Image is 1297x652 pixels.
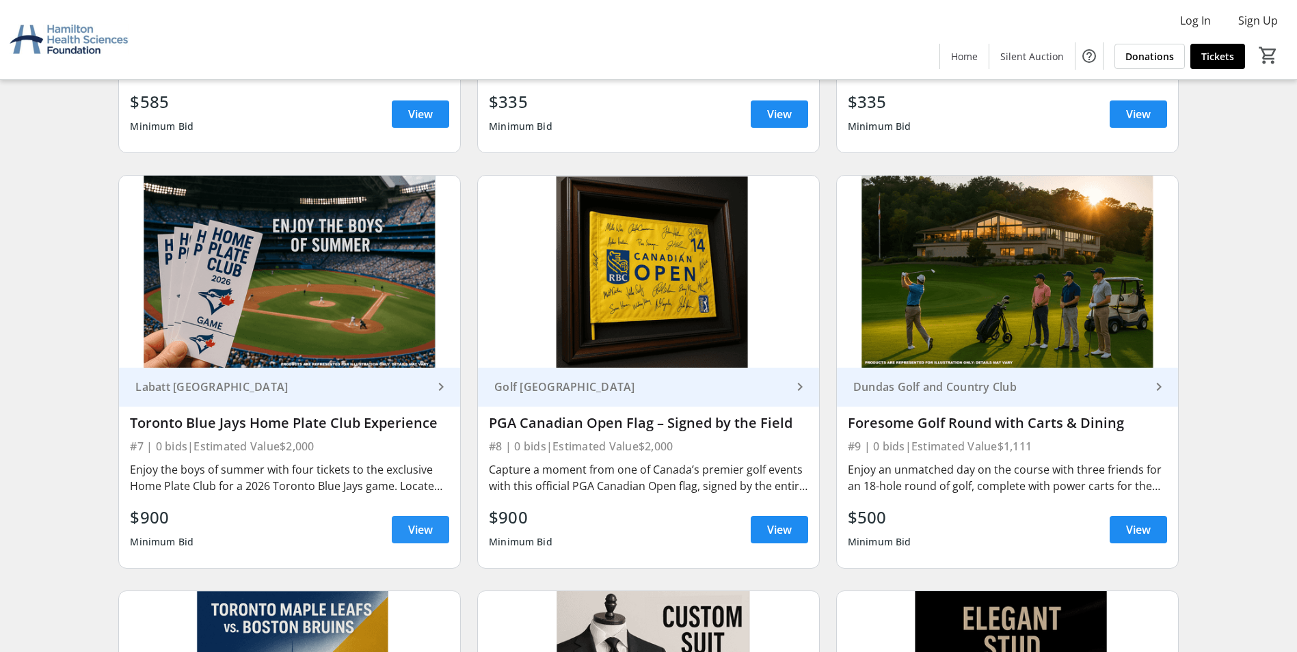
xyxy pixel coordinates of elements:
div: Minimum Bid [489,114,552,139]
div: $500 [848,505,911,530]
img: PGA Canadian Open Flag – Signed by the Field [478,176,819,368]
div: Foresome Golf Round with Carts & Dining [848,415,1167,431]
img: Foresome Golf Round with Carts & Dining [837,176,1178,368]
a: View [751,516,808,543]
div: #7 | 0 bids | Estimated Value $2,000 [130,437,449,456]
div: Capture a moment from one of Canada’s premier golf events with this official PGA Canadian Open fl... [489,461,808,494]
button: Sign Up [1227,10,1289,31]
div: $900 [489,505,552,530]
span: Home [951,49,978,64]
button: Help [1075,42,1103,70]
button: Log In [1169,10,1222,31]
a: Donations [1114,44,1185,69]
a: View [392,100,449,128]
div: Minimum Bid [848,530,911,554]
div: Dundas Golf and Country Club [848,380,1151,394]
a: Dundas Golf and Country Club [837,368,1178,407]
a: Home [940,44,989,69]
span: View [1126,521,1151,538]
div: Enjoy an unmatched day on the course with three friends for an 18-hole round of golf, complete wi... [848,461,1167,494]
img: Toronto Blue Jays Home Plate Club Experience [119,176,460,368]
span: View [408,106,433,122]
div: Minimum Bid [489,530,552,554]
a: Tickets [1190,44,1245,69]
a: View [392,516,449,543]
a: Golf [GEOGRAPHIC_DATA] [478,368,819,407]
span: Tickets [1201,49,1234,64]
span: View [767,521,792,538]
div: Enjoy the boys of summer with four tickets to the exclusive Home Plate Club for a 2026 Toronto Bl... [130,461,449,494]
a: Silent Auction [989,44,1075,69]
span: View [767,106,792,122]
div: $335 [489,90,552,114]
div: Toronto Blue Jays Home Plate Club Experience [130,415,449,431]
div: PGA Canadian Open Flag – Signed by the Field [489,415,808,431]
span: Log In [1180,12,1211,29]
span: Sign Up [1238,12,1278,29]
div: Minimum Bid [130,530,193,554]
div: Minimum Bid [848,114,911,139]
div: Golf [GEOGRAPHIC_DATA] [489,380,792,394]
img: Hamilton Health Sciences Foundation's Logo [8,5,130,74]
a: View [751,100,808,128]
mat-icon: keyboard_arrow_right [792,379,808,395]
a: View [1110,516,1167,543]
a: View [1110,100,1167,128]
a: Labatt [GEOGRAPHIC_DATA] [119,368,460,407]
div: $585 [130,90,193,114]
span: View [1126,106,1151,122]
div: $335 [848,90,911,114]
div: $900 [130,505,193,530]
div: #8 | 0 bids | Estimated Value $2,000 [489,437,808,456]
span: View [408,521,433,538]
span: Silent Auction [1000,49,1064,64]
span: Donations [1125,49,1174,64]
mat-icon: keyboard_arrow_right [1151,379,1167,395]
div: #9 | 0 bids | Estimated Value $1,111 [848,437,1167,456]
mat-icon: keyboard_arrow_right [433,379,449,395]
div: Minimum Bid [130,114,193,139]
div: Labatt [GEOGRAPHIC_DATA] [130,380,433,394]
button: Cart [1256,43,1281,68]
